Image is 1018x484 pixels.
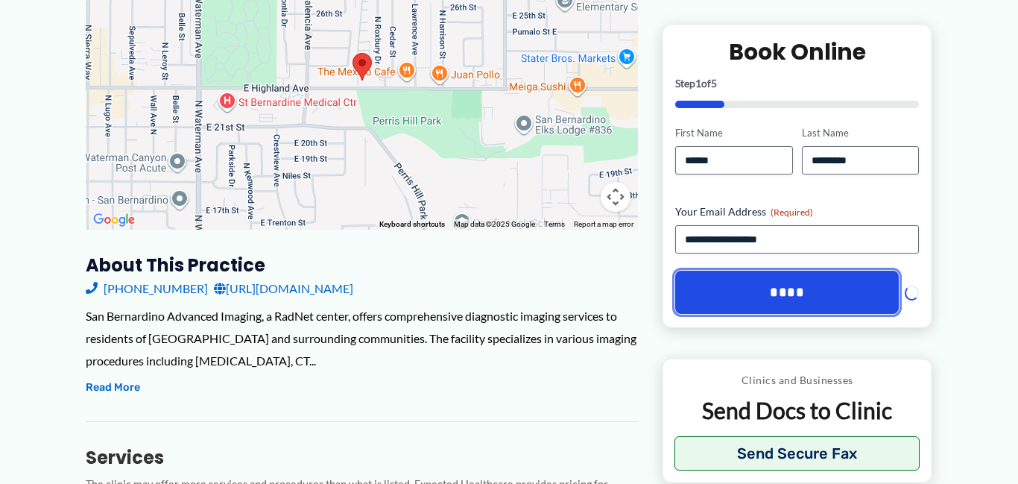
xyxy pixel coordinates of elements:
span: Map data ©2025 Google [454,220,535,228]
a: Terms (opens in new tab) [544,220,565,228]
img: Google [89,210,139,230]
a: Open this area in Google Maps (opens a new window) [89,210,139,230]
button: Keyboard shortcuts [379,219,445,230]
span: 1 [695,77,701,89]
button: Map camera controls [601,182,630,212]
label: First Name [675,126,792,140]
label: Your Email Address [675,204,919,219]
label: Last Name [802,126,919,140]
p: Send Docs to Clinic [674,396,920,425]
h3: About this practice [86,254,638,277]
a: [PHONE_NUMBER] [86,277,208,300]
button: Send Secure Fax [674,436,920,471]
h2: Book Online [675,37,919,66]
a: [URL][DOMAIN_NAME] [214,277,353,300]
h3: Services [86,446,638,469]
button: Read More [86,379,140,397]
span: (Required) [771,207,813,218]
p: Step of [675,78,919,89]
div: San Bernardino Advanced Imaging, a RadNet center, offers comprehensive diagnostic imaging service... [86,305,638,371]
a: Report a map error [574,220,633,228]
span: 5 [711,77,717,89]
p: Clinics and Businesses [674,371,920,390]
